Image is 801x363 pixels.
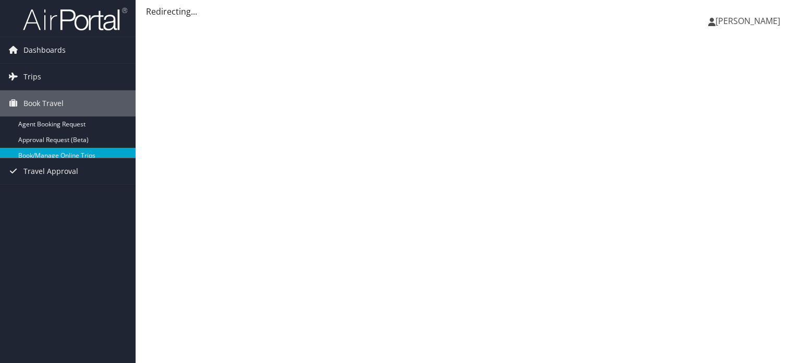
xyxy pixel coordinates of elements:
span: Trips [23,64,41,90]
img: airportal-logo.png [23,7,127,31]
a: [PERSON_NAME] [708,5,791,37]
div: Redirecting... [146,5,791,18]
span: Dashboards [23,37,66,63]
span: Book Travel [23,90,64,116]
span: Travel Approval [23,158,78,184]
span: [PERSON_NAME] [715,15,780,27]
